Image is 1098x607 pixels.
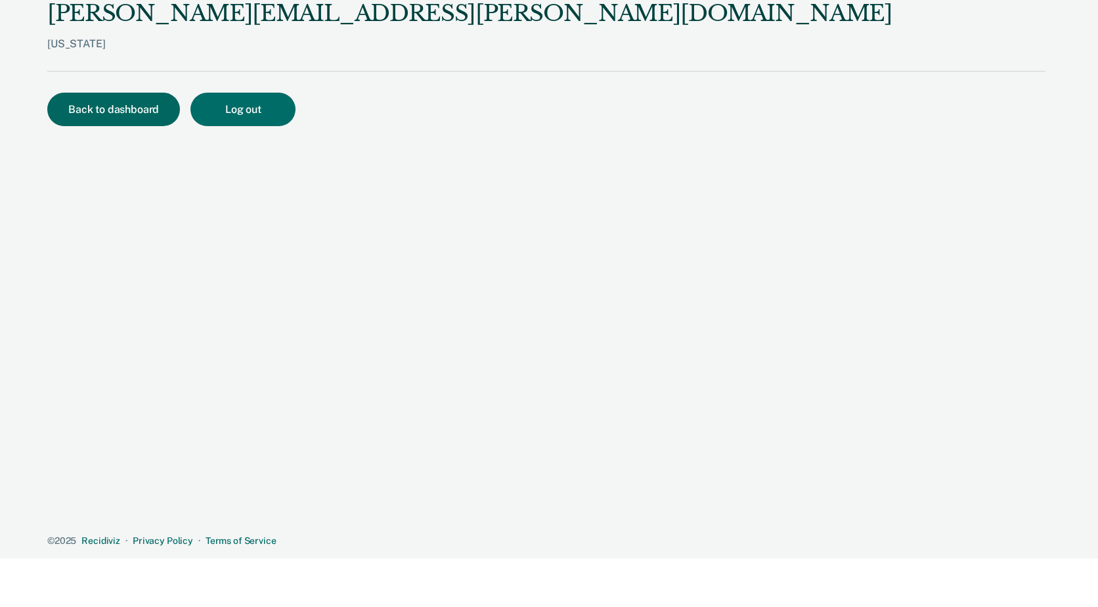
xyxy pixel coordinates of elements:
[47,535,1045,547] div: · ·
[81,535,120,546] a: Recidiviz
[47,37,892,71] div: [US_STATE]
[133,535,193,546] a: Privacy Policy
[47,104,190,115] a: Back to dashboard
[206,535,276,546] a: Terms of Service
[47,535,76,546] span: © 2025
[47,93,180,126] button: Back to dashboard
[190,93,296,126] button: Log out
